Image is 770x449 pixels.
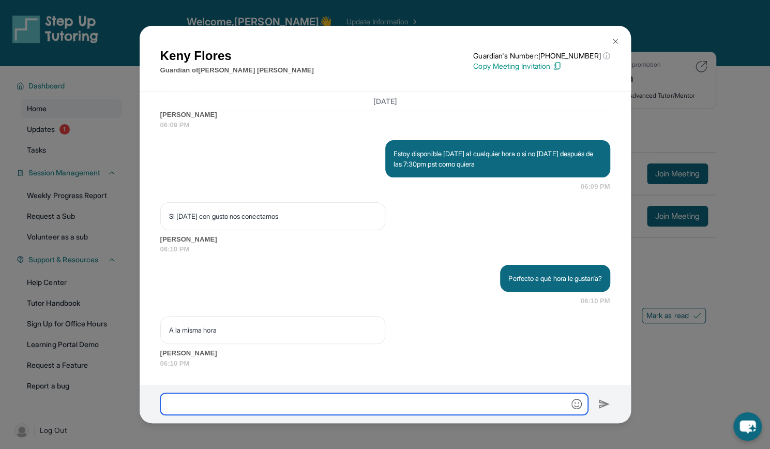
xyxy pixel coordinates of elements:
span: ⓘ [602,51,610,61]
p: Copy Meeting Invitation [473,61,610,71]
span: 06:10 PM [160,244,610,255]
p: Perfecto a qué hora le gustaría? [508,273,601,283]
img: Close Icon [611,37,620,46]
h1: Keny Flores [160,47,314,65]
button: chat-button [733,412,762,441]
span: 06:10 PM [581,296,610,306]
p: Si [DATE] con gusto nos conectamos [169,211,376,221]
img: Emoji [571,399,582,409]
p: A la misma hora [169,325,376,335]
span: [PERSON_NAME] [160,110,610,120]
h3: [DATE] [160,96,610,107]
span: 06:09 PM [581,182,610,192]
p: Guardian's Number: [PHONE_NUMBER] [473,51,610,61]
span: 06:09 PM [160,120,610,130]
img: Copy Icon [552,62,562,71]
img: Send icon [598,398,610,410]
span: 06:10 PM [160,358,610,369]
span: [PERSON_NAME] [160,234,610,245]
p: Guardian of [PERSON_NAME] [PERSON_NAME] [160,65,314,76]
p: Estoy disponible [DATE] al cualquier hora o si no [DATE] después de las 7:30pm pst como quiera [394,148,602,169]
span: [PERSON_NAME] [160,348,610,358]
